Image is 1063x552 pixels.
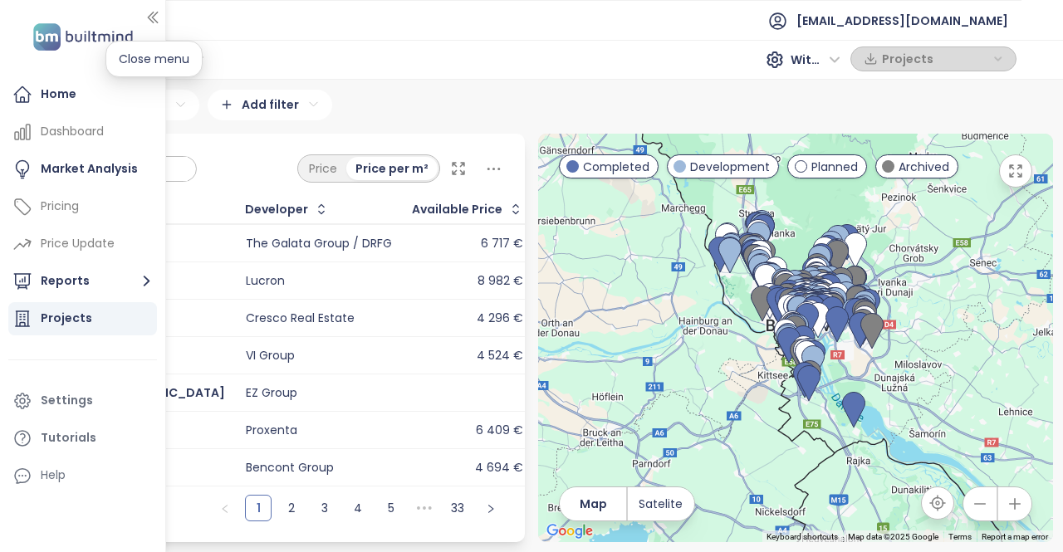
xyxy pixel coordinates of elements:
button: right [478,495,504,521]
a: Dashboard [8,115,157,149]
span: Archived [899,158,949,176]
span: Projects [882,46,989,71]
a: Pricing [8,190,157,223]
span: [EMAIL_ADDRESS][DOMAIN_NAME] [796,1,1008,41]
button: left [212,495,238,521]
div: button [860,46,1007,71]
a: Market Analysis [8,153,157,186]
div: Home [41,84,76,105]
img: Google [542,520,597,542]
div: 8 982 € [478,274,523,289]
li: 3 [311,495,338,521]
div: VI Group [246,349,295,364]
span: Development [690,158,770,176]
span: With VAT [791,47,840,72]
div: Add filter [208,90,332,120]
button: Keyboard shortcuts [767,531,838,543]
div: EZ Group [246,386,297,401]
div: Price per m² [346,157,438,180]
div: Pricing [41,196,79,217]
div: Settings [41,390,93,411]
div: Help [8,459,157,492]
a: 1 [246,496,271,520]
div: Help [41,465,66,486]
span: left [220,504,230,514]
div: Cresco Real Estate [246,311,355,326]
li: Previous Page [212,495,238,521]
a: 2 [279,496,304,520]
div: 4 694 € [475,461,523,476]
li: Next Page [478,495,504,521]
a: 5 [379,496,404,520]
span: Map data ©2025 Google [848,532,938,541]
div: Price [300,157,346,180]
a: Projects [8,302,157,335]
div: 6 409 € [476,423,523,438]
a: 3 [312,496,337,520]
li: 5 [378,495,404,521]
div: Price Update [41,233,115,254]
div: Market Analysis [41,159,138,179]
div: Available Price [412,204,502,215]
a: Report a map error [982,532,1048,541]
li: 1 [245,495,272,521]
li: 4 [345,495,371,521]
div: Developer [245,204,308,215]
a: Tutorials [8,422,157,455]
span: ••• [411,495,438,521]
li: 2 [278,495,305,521]
div: 6 717 € [481,237,523,252]
span: Map [580,495,607,513]
button: Map [560,487,626,520]
span: right [486,504,496,514]
div: 4 524 € [477,349,523,364]
button: Reports [8,265,157,298]
div: Projects [41,308,92,329]
span: Planned [811,158,858,176]
a: 33 [445,496,470,520]
div: Dashboard [41,121,104,142]
span: Completed [583,158,649,176]
div: The Galata Group / DRFG [246,237,392,252]
a: Open this area in Google Maps (opens a new window) [542,520,597,542]
div: Close menu [105,41,203,77]
a: Settings [8,384,157,418]
a: Price Update [8,227,157,261]
a: 4 [345,496,370,520]
a: Terms [948,532,972,541]
button: Satelite [628,487,694,520]
div: 4 296 € [477,311,523,326]
div: Proxenta [246,423,297,438]
img: logo [28,20,138,54]
div: Tutorials [41,427,96,448]
div: Lucron [246,274,285,289]
a: Home [8,78,157,111]
li: 33 [444,495,471,521]
li: Next 5 Pages [411,495,438,521]
div: Bencont Group [246,461,334,476]
span: Satelite [639,495,683,513]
